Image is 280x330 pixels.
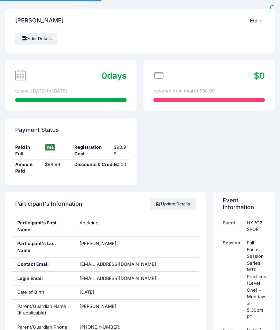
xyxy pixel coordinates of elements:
[15,88,127,95] div: to end. [DATE] to [DATE]
[150,198,196,210] a: Update Details
[153,88,265,95] div: covered from total of $98.99
[12,237,74,257] div: Participant's Last Name
[244,216,267,236] td: HYPO2 SPORT
[71,144,110,157] div: Registration Cost
[12,258,74,271] div: Contact Email
[15,194,82,214] h4: Participant's Information
[15,11,64,31] h4: [PERSON_NAME]
[223,194,262,214] h4: Event Information
[80,303,116,309] span: [PERSON_NAME]
[244,236,267,324] td: Fall Focus Session Series MTI: Practices (Level One) - Mondays at 5:30pm PT
[250,18,257,24] span: EG
[12,300,74,320] div: Parent/Guardian Name (if applicable)
[12,216,74,236] div: Participant's First Name
[12,272,74,285] div: Login Email
[110,144,130,157] div: $98.99
[102,69,127,82] div: days
[12,144,41,157] div: Paid in Full
[80,261,156,267] span: [EMAIL_ADDRESS][DOMAIN_NAME]
[223,236,244,324] td: Session
[71,161,110,175] div: Discounts & Credits
[250,13,265,29] button: EG
[12,161,41,175] div: Amount Paid
[12,285,74,299] div: Date of Birth
[80,324,121,330] span: [PHONE_NUMBER]
[15,33,57,45] a: Order Details
[15,120,59,140] h4: Payment Status
[80,289,94,295] span: [DATE]
[80,220,99,225] span: Adeleine
[254,70,265,81] span: $0
[80,241,116,246] span: [PERSON_NAME]
[110,161,130,175] div: $0.00
[45,144,55,151] span: Yes
[41,161,71,175] div: $98.99
[102,70,107,81] span: 0
[223,216,244,236] td: Event
[80,275,166,282] span: [EMAIL_ADDRESS][DOMAIN_NAME]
